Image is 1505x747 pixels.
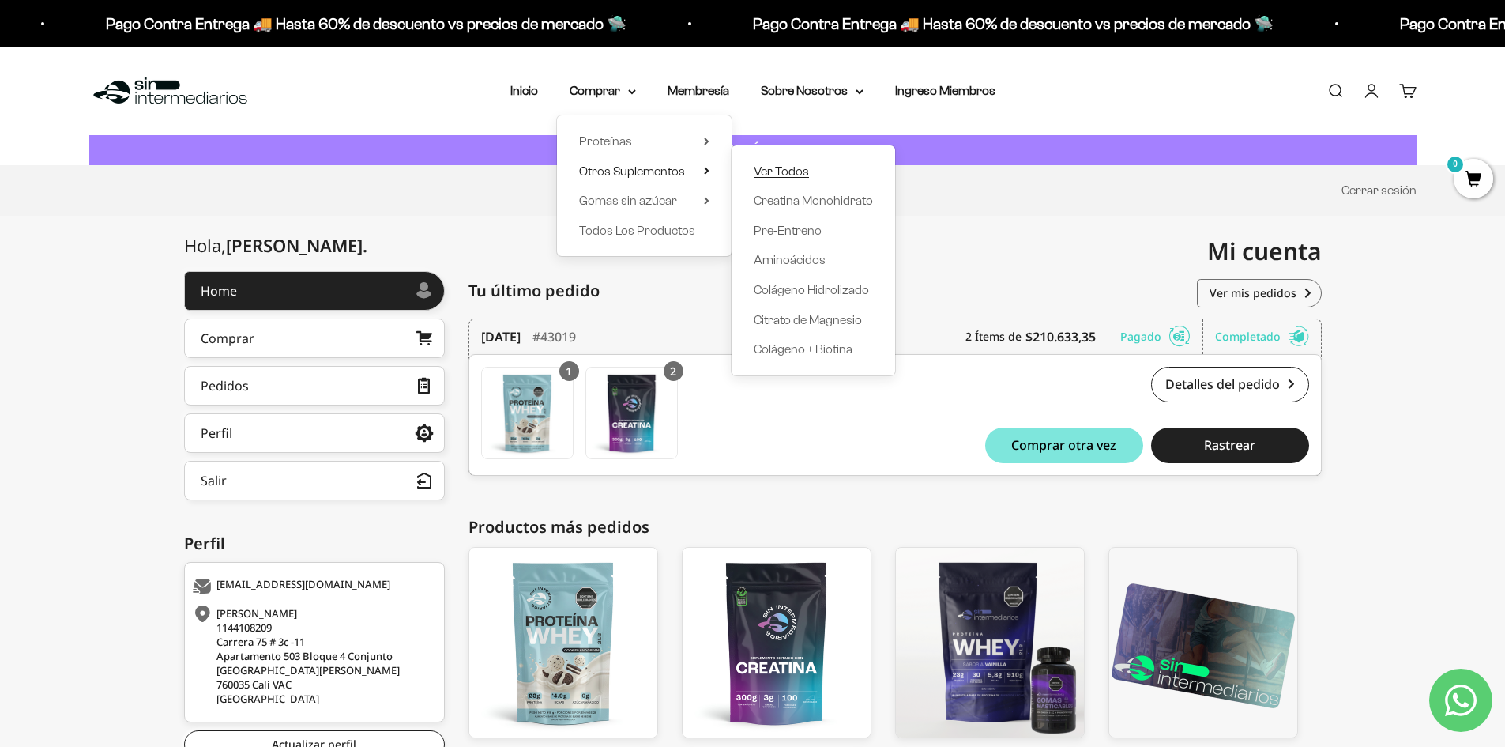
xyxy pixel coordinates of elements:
a: Membresía Anual [1108,547,1298,738]
span: Creatina Monohidrato [754,194,873,207]
img: Translation missing: es.Proteína Whey - Cookies & Cream - Cookies & Cream / 2 libras (910g) [482,368,573,458]
span: [PERSON_NAME] [226,233,367,257]
a: Creatina Monohidrato [754,191,873,211]
span: Aminoácidos [754,253,826,266]
summary: Proteínas [579,131,709,152]
a: CUANTA PROTEÍNA NECESITAS [89,135,1417,166]
a: Ver mis pedidos [1197,279,1322,307]
a: Colágeno + Biotina [754,339,873,360]
summary: Sobre Nosotros [761,81,863,101]
span: Colágeno + Biotina [754,342,852,356]
p: Pago Contra Entrega 🚚 Hasta 60% de descuento vs precios de mercado 🛸 [751,11,1272,36]
span: Comprar otra vez [1011,439,1116,451]
a: Colágeno Hidrolizado [754,280,873,300]
img: b091a5be-4bb1-4136-881d-32454b4358fa_1_large.png [1109,548,1297,738]
a: Pre-Entreno [754,221,873,241]
img: creatina_01_large.png [683,548,871,738]
a: Comprar [184,319,445,358]
a: Inicio [510,84,538,97]
div: Perfil [184,532,445,556]
summary: Gomas sin azúcar [579,191,709,211]
span: Todos Los Productos [579,224,695,237]
a: Combo Proteína Whey + Gomas Funcionales - Vainilla / Omega 3 [895,547,1085,738]
div: 2 Ítems de [965,319,1108,354]
a: Ingreso Miembros [895,84,995,97]
span: Ver Todos [754,164,809,178]
img: Translation missing: es.Creatina Monohidrato [586,368,677,458]
span: Gomas sin azúcar [579,194,677,207]
span: Colágeno Hidrolizado [754,283,869,296]
summary: Comprar [570,81,636,101]
div: Pagado [1120,319,1203,354]
mark: 0 [1446,155,1465,174]
a: Pedidos [184,366,445,406]
span: . [363,233,367,257]
span: Rastrear [1204,439,1255,451]
div: Home [201,285,237,297]
a: Membresía [668,84,729,97]
div: Comprar [201,332,254,345]
span: Citrato de Magnesio [754,313,862,326]
div: Productos más pedidos [468,515,1322,539]
a: Proteína Whey - Cookies & Cream - Cookies & Cream / 2 libras (910g) [468,547,658,738]
a: Proteína Whey - Cookies & Cream - Cookies & Cream / 2 libras (910g) [481,367,574,459]
a: Detalles del pedido [1151,367,1309,402]
a: Creatina Monohidrato [585,367,678,459]
div: [EMAIL_ADDRESS][DOMAIN_NAME] [193,579,432,594]
div: #43019 [532,319,576,354]
a: Aminoácidos [754,250,873,270]
div: 2 [664,361,683,381]
a: Home [184,271,445,311]
img: whey-cc_2LBS_large.png [469,548,657,738]
a: Todos Los Productos [579,221,709,241]
div: Pedidos [201,379,249,392]
button: Comprar otra vez [985,428,1143,463]
div: Salir [201,474,227,487]
a: Cerrar sesión [1341,183,1417,197]
time: [DATE] [481,327,521,346]
button: Salir [184,461,445,500]
div: [PERSON_NAME] 1144108209 Carrera 75 # 3c -11 Apartamento 503 Bloque 4 Conjunto [GEOGRAPHIC_DATA][... [193,606,432,706]
img: Whey_Gomas_large.png [896,548,1084,738]
a: Citrato de Magnesio [754,310,873,330]
button: Rastrear [1151,428,1309,463]
a: Perfil [184,413,445,453]
div: Perfil [201,427,232,440]
div: Hola, [184,236,367,255]
div: Completado [1215,319,1309,354]
a: 0 [1454,172,1493,189]
span: Pre-Entreno [754,224,822,237]
a: Ver Todos [754,161,873,182]
span: Otros Suplementos [579,164,685,178]
span: Mi cuenta [1207,235,1322,267]
span: Proteínas [579,134,632,148]
b: $210.633,35 [1025,327,1096,346]
p: Pago Contra Entrega 🚚 Hasta 60% de descuento vs precios de mercado 🛸 [104,11,625,36]
summary: Otros Suplementos [579,161,709,182]
div: 1 [559,361,579,381]
span: Tu último pedido [468,279,600,303]
a: Creatina Monohidrato [682,547,871,738]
